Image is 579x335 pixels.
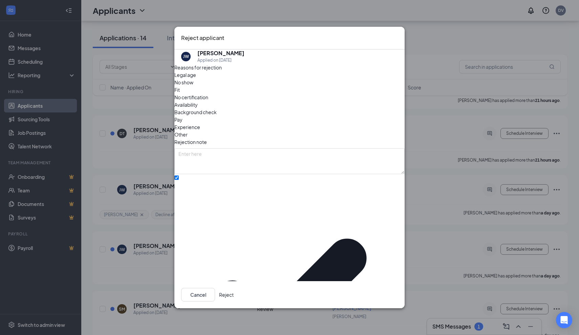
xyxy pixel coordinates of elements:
[174,131,188,138] span: Other
[174,123,200,131] span: Experience
[174,71,196,79] span: Legal age
[174,101,198,108] span: Availability
[197,57,244,64] div: Applied on [DATE]
[174,139,207,145] span: Rejection note
[183,54,189,59] div: JW
[197,49,244,57] h5: [PERSON_NAME]
[174,116,183,123] span: Pay
[181,34,224,42] h3: Reject applicant
[174,108,217,116] span: Background check
[174,93,208,101] span: No certification
[181,288,215,301] button: Cancel
[174,86,180,93] span: Fit
[219,288,234,301] button: Reject
[174,64,222,70] span: Reasons for rejection
[174,79,193,86] span: No show
[556,312,572,328] div: Open Intercom Messenger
